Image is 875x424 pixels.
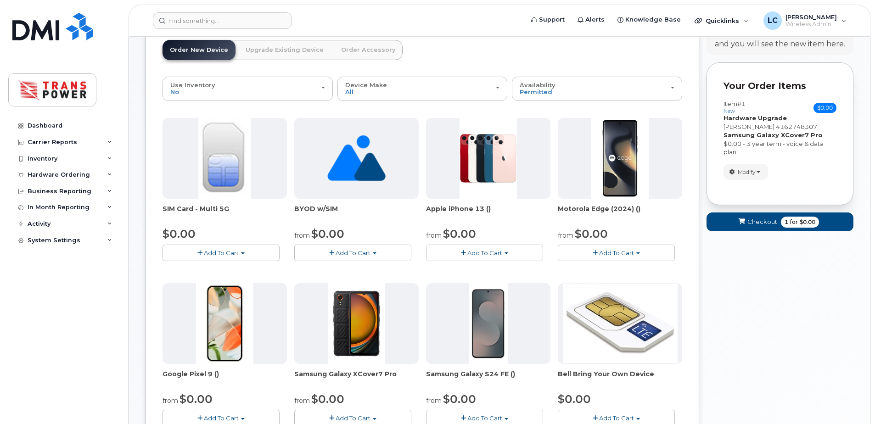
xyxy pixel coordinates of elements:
button: Checkout 1 for $0.00 [707,212,853,231]
span: $0.00 [443,392,476,406]
strong: Hardware Upgrade [724,114,787,122]
span: 4162748307 [776,123,817,130]
img: phone23879.JPG [328,283,386,364]
img: phone23929.JPG [469,283,508,364]
span: #1 [737,100,746,107]
span: $0.00 [179,392,213,406]
span: Device Make [345,81,387,89]
span: Add To Cart [599,249,634,257]
img: phone23894.JPG [591,118,649,199]
h3: Item [724,100,746,114]
div: Samsung Galaxy S24 FE () [426,369,550,388]
small: from [163,396,178,405]
a: Knowledge Base [611,11,687,29]
span: LC [768,15,778,26]
span: Knowledge Base [625,15,681,24]
span: $0.00 [443,227,476,240]
p: Your Order Items [724,79,836,93]
div: Motorola Edge (2024) () [558,204,682,223]
button: Use Inventory No [163,77,333,100]
small: from [558,231,573,240]
button: Add To Cart [163,245,280,261]
span: $0.00 [311,227,344,240]
span: Permitted [520,88,552,95]
img: phone23877.JPG [196,283,254,364]
span: Add To Cart [599,414,634,422]
small: from [294,396,310,405]
span: Add To Cart [336,249,370,257]
div: SIM Card - Multi 5G [163,204,287,223]
div: BYOD w/SIM [294,204,419,223]
span: $0.00 [575,227,608,240]
span: $0.00 [311,392,344,406]
div: $0.00 - 3 year term - voice & data plan [724,139,836,156]
span: $0.00 [800,218,815,226]
button: Device Make All [337,77,508,100]
a: Upgrade Existing Device [238,40,331,60]
span: No [170,88,179,95]
span: Modify [738,168,756,176]
img: 00D627D4-43E9-49B7-A367-2C99342E128C.jpg [198,118,251,199]
span: Add To Cart [204,414,239,422]
strong: Samsung Galaxy XCover7 Pro [724,131,823,139]
img: no_image_found-2caef05468ed5679b831cfe6fc140e25e0c280774317ffc20a367ab7fd17291e.png [327,118,386,199]
a: Support [525,11,571,29]
span: Use Inventory [170,81,215,89]
span: Add To Cart [336,414,370,422]
a: Alerts [571,11,611,29]
a: Order New Device [163,40,236,60]
span: All [345,88,353,95]
button: Add To Cart [294,245,411,261]
button: Add To Cart [558,245,675,261]
span: Add To Cart [467,249,502,257]
span: 1 [785,218,788,226]
input: Find something... [153,12,292,29]
span: [PERSON_NAME] [724,123,774,130]
span: Availability [520,81,555,89]
small: new [724,108,735,114]
div: Liam Crichton [757,11,853,30]
span: for [788,218,800,226]
a: Order Accessory [334,40,403,60]
span: Quicklinks [706,17,739,24]
button: Availability Permitted [512,77,682,100]
small: from [426,231,442,240]
span: $0.00 [558,392,591,406]
span: $0.00 [813,103,836,113]
img: phone23274.JPG [563,284,678,363]
button: Add To Cart [426,245,543,261]
small: from [426,396,442,405]
span: Checkout [747,218,777,226]
div: Choose product from the left side and you will see the new item here. [715,28,845,50]
small: from [294,231,310,240]
div: Samsung Galaxy XCover7 Pro [294,369,419,388]
div: Bell Bring Your Own Device [558,369,682,388]
span: Add To Cart [467,414,502,422]
button: Modify [724,164,768,180]
span: $0.00 [163,227,196,240]
span: Alerts [585,15,605,24]
img: phone23680.JPG [460,118,517,199]
div: Google Pixel 9 () [163,369,287,388]
span: Add To Cart [204,249,239,257]
span: Support [539,15,565,24]
span: Wireless Admin [785,21,837,28]
div: Apple iPhone 13 () [426,204,550,223]
div: Quicklinks [688,11,755,30]
span: [PERSON_NAME] [785,13,837,21]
